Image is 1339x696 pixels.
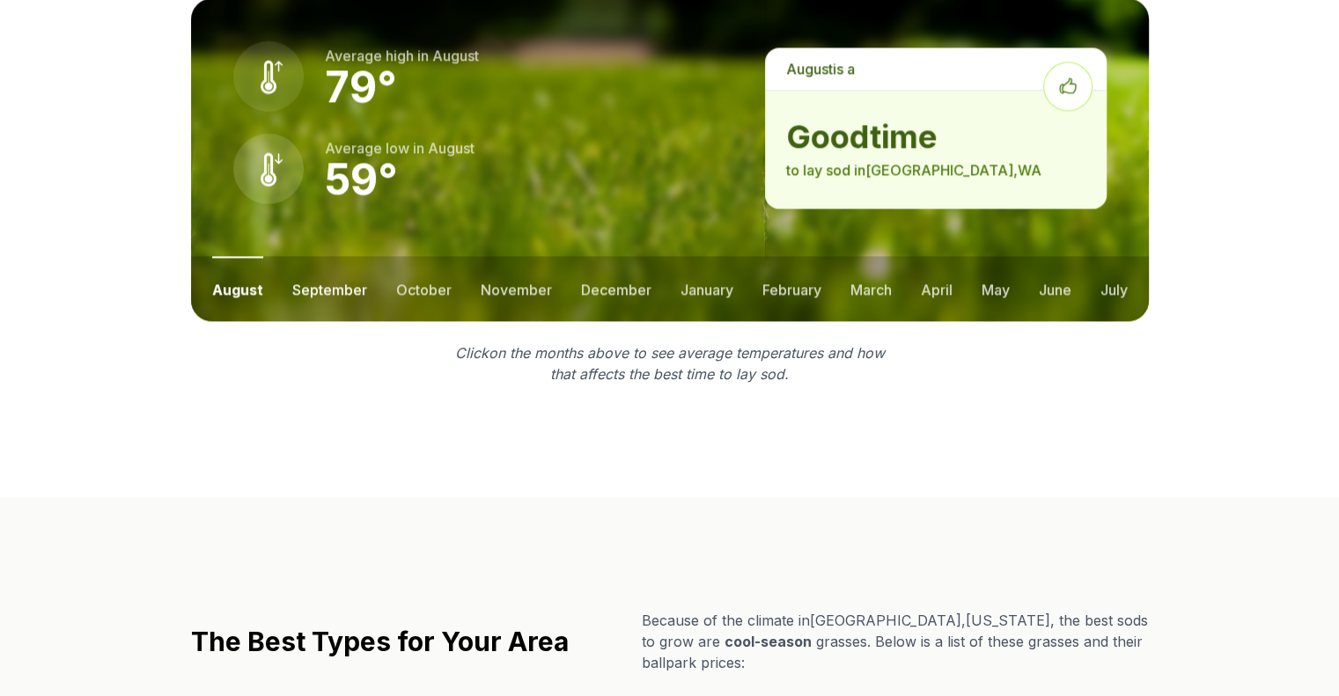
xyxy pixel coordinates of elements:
button: august [212,256,263,321]
button: september [292,256,367,321]
p: Because of the climate in [GEOGRAPHIC_DATA] , [US_STATE] , the best sods to grow are grasses. Bel... [642,610,1149,673]
button: december [581,256,651,321]
button: may [982,256,1010,321]
span: august [432,47,479,64]
button: june [1039,256,1071,321]
button: july [1100,256,1128,321]
p: to lay sod in [GEOGRAPHIC_DATA] , WA [786,159,1085,180]
strong: good time [786,119,1085,154]
h2: The Best Types for Your Area [191,626,569,657]
span: august [428,139,475,157]
button: march [850,256,892,321]
p: Click on the months above to see average temperatures and how that affects the best time to lay sod. [445,342,895,385]
button: april [921,256,953,321]
button: october [396,256,452,321]
button: january [681,256,733,321]
span: august [786,60,833,77]
strong: 59 ° [325,153,398,205]
p: Average low in [325,137,475,158]
p: is a [765,48,1106,90]
p: Average high in [325,45,479,66]
button: november [481,256,552,321]
span: cool-season [725,633,812,650]
button: february [762,256,821,321]
strong: 79 ° [325,61,397,113]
